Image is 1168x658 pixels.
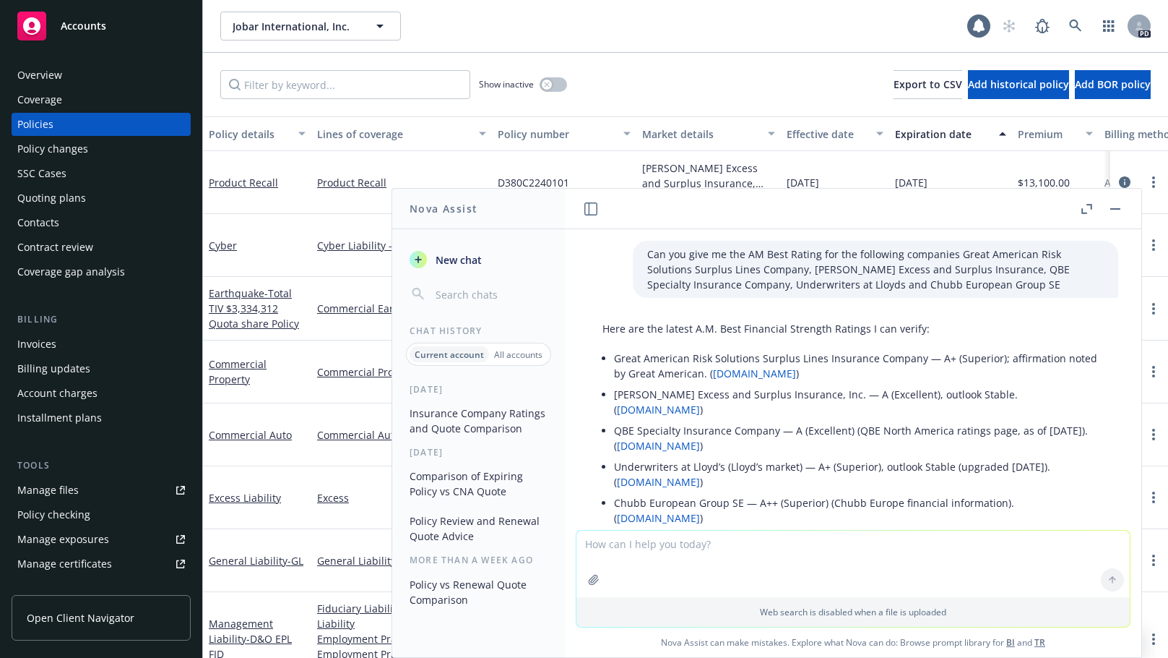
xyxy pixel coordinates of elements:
[617,403,700,416] a: [DOMAIN_NAME]
[585,606,1121,618] p: Web search is disabled when a file is uploaded
[12,406,191,430] a: Installment plans
[209,286,299,330] span: - Total TIV $3,334,312 Quota share Policy
[498,175,569,190] span: D380C2240101
[1075,77,1151,91] span: Add BOR policy
[12,458,191,473] div: Tools
[433,252,482,268] span: New chat
[12,137,191,161] a: Policy changes
[317,175,486,190] a: Product Recall
[12,187,191,210] a: Quoting plans
[787,175,819,190] span: [DATE]
[1145,631,1162,648] a: more
[317,553,486,568] a: General Liability
[12,211,191,234] a: Contacts
[614,456,1104,492] li: Underwriters at Lloyd’s (Lloyd’s market) — A+ (Superior), outlook Stable (upgraded [DATE]). ( )
[311,116,492,151] button: Lines of coverage
[233,19,358,34] span: Jobar International, Inc.
[410,201,477,216] h1: Nova Assist
[479,78,534,90] span: Show inactive
[614,348,1104,384] li: Great American Risk Solutions Surplus Lines Insurance Company — A+ (Superior); affirmation noted ...
[209,127,290,142] div: Policy details
[12,357,191,380] a: Billing updates
[12,312,191,327] div: Billing
[614,384,1104,420] li: [PERSON_NAME] Excess and Surplus Insurance, Inc. — A (Excellent), outlook Stable. ( )
[787,127,868,142] div: Effective date
[12,64,191,87] a: Overview
[17,236,93,259] div: Contract review
[968,70,1069,99] button: Add historical policy
[12,113,191,136] a: Policies
[617,439,700,453] a: [DOMAIN_NAME]
[1075,70,1151,99] button: Add BOR policy
[12,88,191,111] a: Coverage
[12,260,191,283] a: Coverage gap analysis
[317,364,486,380] a: Commercial Property
[17,577,90,600] div: Manage claims
[17,162,66,185] div: SSC Cases
[17,406,102,430] div: Installment plans
[61,20,106,32] span: Accounts
[209,554,303,568] a: General Liability
[492,116,636,151] button: Policy number
[614,492,1104,529] li: Chubb European Group SE — A++ (Superior) (Chubb Europe financial information). ( )
[404,247,553,273] button: New chat
[17,260,125,283] div: Coverage gap analysis
[17,333,56,356] div: Invoices
[392,325,565,337] div: Chat History
[781,116,889,151] button: Effective date
[614,420,1104,456] li: QBE Specialty Insurance Company — A (Excellent) (QBE North America ratings page, as of [DATE]). ( )
[17,211,59,234] div: Contacts
[392,383,565,396] div: [DATE]
[1145,363,1162,380] a: more
[17,479,79,502] div: Manage files
[209,491,281,505] a: Excess Liability
[1012,116,1099,151] button: Premium
[617,475,700,489] a: [DOMAIN_NAME]
[317,127,470,142] div: Lines of coverage
[17,357,90,380] div: Billing updates
[209,176,278,189] a: Product Recall
[404,509,553,548] button: Policy Review and Renewal Quote Advice
[968,77,1069,91] span: Add historical policy
[12,162,191,185] a: SSC Cases
[17,64,62,87] div: Overview
[636,116,781,151] button: Market details
[12,6,191,46] a: Accounts
[317,238,486,253] a: Cyber Liability - Cyber Liability
[203,116,311,151] button: Policy details
[1028,12,1057,40] a: Report a Bug
[498,127,615,142] div: Policy number
[433,284,548,304] input: Search chats
[415,349,484,361] p: Current account
[642,127,759,142] div: Market details
[27,610,134,625] span: Open Client Navigator
[494,349,542,361] p: All accounts
[1145,236,1162,254] a: more
[1116,174,1133,191] a: circleInformation
[17,382,98,405] div: Account charges
[12,503,191,526] a: Policy checking
[1061,12,1090,40] a: Search
[894,77,962,91] span: Export to CSV
[1094,12,1123,40] a: Switch app
[1018,127,1077,142] div: Premium
[12,528,191,551] a: Manage exposures
[12,577,191,600] a: Manage claims
[12,382,191,405] a: Account charges
[895,127,990,142] div: Expiration date
[1018,175,1070,190] span: $13,100.00
[1145,300,1162,317] a: more
[209,239,237,252] a: Cyber
[617,511,700,525] a: [DOMAIN_NAME]
[317,427,486,443] a: Commercial Auto Liability
[220,70,470,99] input: Filter by keyword...
[995,12,1024,40] a: Start snowing
[12,236,191,259] a: Contract review
[17,552,112,576] div: Manage certificates
[404,573,553,612] button: Policy vs Renewal Quote Comparison
[209,428,292,442] a: Commercial Auto
[12,333,191,356] a: Invoices
[220,12,401,40] button: Jobar International, Inc.
[12,552,191,576] a: Manage certificates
